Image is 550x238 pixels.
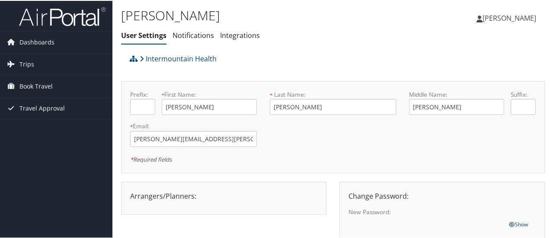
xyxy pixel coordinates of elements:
[121,30,166,39] a: User Settings
[509,220,528,227] span: Show
[476,4,545,30] a: [PERSON_NAME]
[162,89,256,98] label: First Name:
[19,75,53,96] span: Book Travel
[19,53,34,74] span: Trips
[270,89,397,98] label: Last Name:
[483,13,536,22] span: [PERSON_NAME]
[220,30,260,39] a: Integrations
[130,155,172,162] em: Required fields
[121,6,403,24] h1: [PERSON_NAME]
[409,89,504,98] label: Middle Name:
[342,190,542,200] div: Change Password:
[19,6,106,26] img: airportal-logo.png
[509,218,528,228] a: Show
[130,89,155,98] label: Prefix:
[173,30,214,39] a: Notifications
[130,121,257,130] label: Email:
[140,49,217,67] a: Intermountain Health
[124,190,324,200] div: Arrangers/Planners:
[19,97,65,118] span: Travel Approval
[511,89,536,98] label: Suffix:
[349,207,502,216] label: New Password:
[19,31,54,52] span: Dashboards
